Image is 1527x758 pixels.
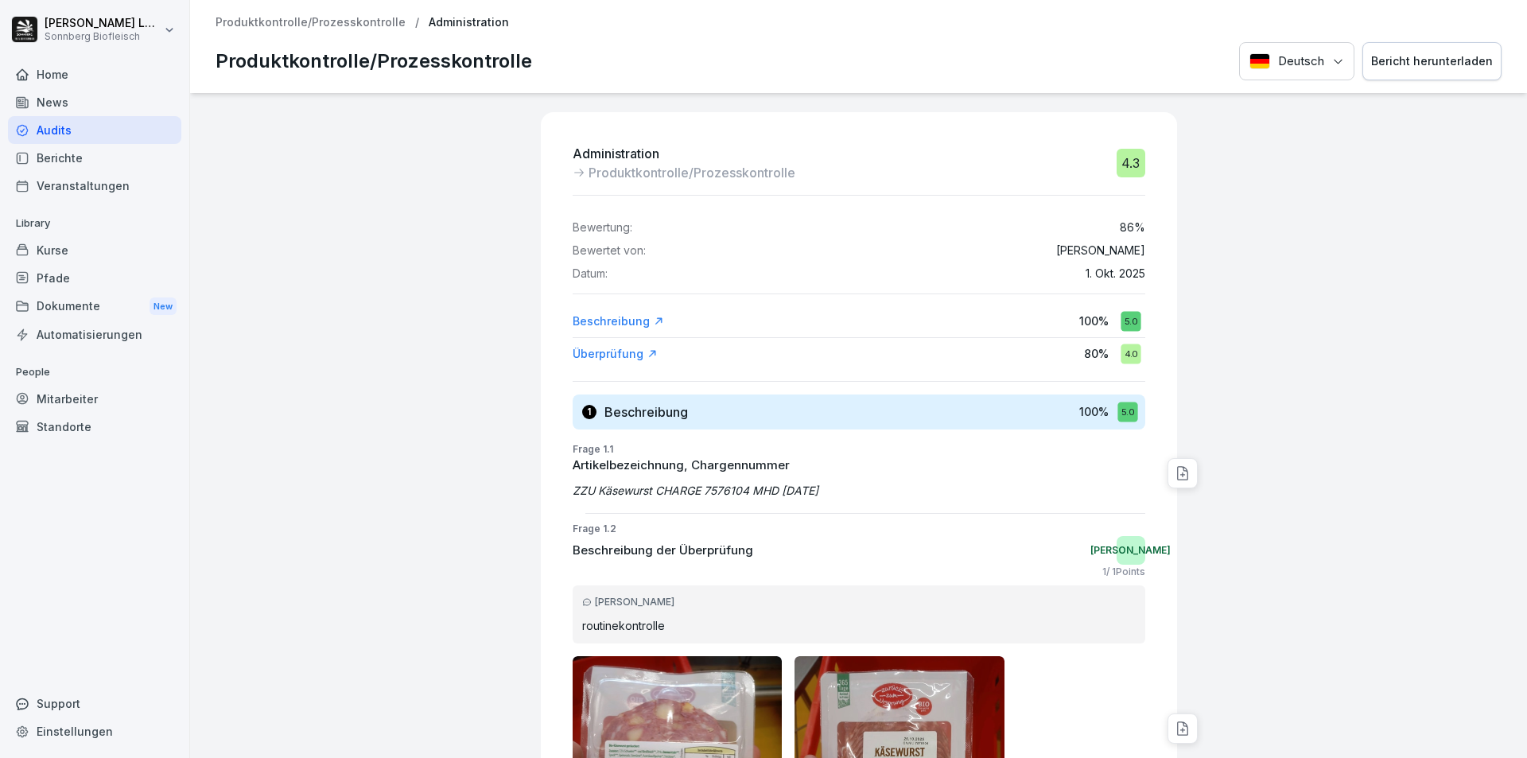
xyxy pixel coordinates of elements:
p: 80 % [1084,345,1109,362]
p: [PERSON_NAME] Lumetsberger [45,17,161,30]
p: Beschreibung der Überprüfung [573,542,753,560]
a: News [8,88,181,116]
p: Frage 1.1 [573,442,1145,457]
button: Bericht herunterladen [1362,42,1502,81]
a: Mitarbeiter [8,385,181,413]
p: Produktkontrolle/Prozesskontrolle [589,163,795,182]
div: [PERSON_NAME] [1117,536,1145,565]
p: Administration [429,16,509,29]
a: Berichte [8,144,181,172]
div: [PERSON_NAME] [582,595,1136,609]
div: 5.0 [1117,402,1137,422]
p: Administration [573,144,795,163]
a: Veranstaltungen [8,172,181,200]
a: Standorte [8,413,181,441]
p: 100 % [1079,313,1109,329]
p: Frage 1.2 [573,522,1145,536]
h3: Beschreibung [604,403,688,421]
a: Produktkontrolle/Prozesskontrolle [216,16,406,29]
button: Language [1239,42,1354,81]
p: 1. Okt. 2025 [1086,267,1145,281]
p: People [8,360,181,385]
div: 4.3 [1117,149,1145,177]
p: [PERSON_NAME] [1056,244,1145,258]
div: Support [8,690,181,717]
a: Einstellungen [8,717,181,745]
a: Beschreibung [573,313,664,329]
p: Sonnberg Biofleisch [45,31,161,42]
p: 1 / 1 Points [1102,565,1145,579]
p: 86 % [1120,221,1145,235]
p: Deutsch [1278,52,1324,71]
a: Audits [8,116,181,144]
p: routinekontrolle [582,617,1136,634]
div: New [150,297,177,316]
img: Deutsch [1249,53,1270,69]
p: Library [8,211,181,236]
div: Bericht herunterladen [1371,52,1493,70]
p: ZZU Käsewurst CHARGE 7576104 MHD [DATE] [573,482,1145,499]
a: DokumenteNew [8,292,181,321]
div: Dokumente [8,292,181,321]
p: Artikelbezeichnung, Chargennummer [573,457,1145,475]
a: Kurse [8,236,181,264]
p: 100 % [1079,403,1109,420]
div: 5.0 [1121,311,1140,331]
p: Bewertet von: [573,244,646,258]
div: 1 [582,405,596,419]
p: / [415,16,419,29]
p: Datum: [573,267,608,281]
div: 4.0 [1121,344,1140,363]
a: Home [8,60,181,88]
a: Automatisierungen [8,321,181,348]
a: Überprüfung [573,346,658,362]
p: Produktkontrolle/Prozesskontrolle [216,47,532,76]
a: Pfade [8,264,181,292]
p: Bewertung: [573,221,632,235]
